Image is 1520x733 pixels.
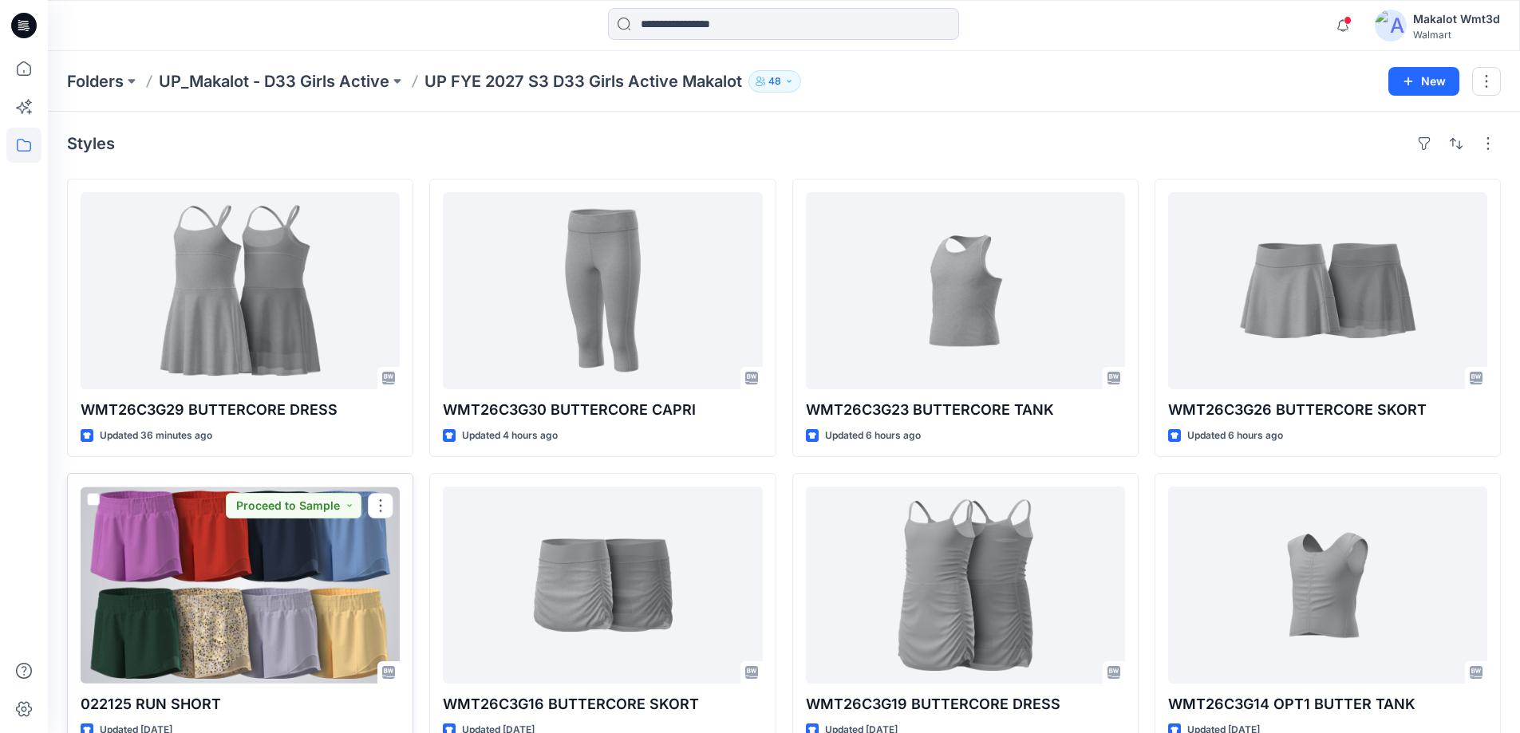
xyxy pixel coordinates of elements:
[100,428,212,444] p: Updated 36 minutes ago
[748,70,801,93] button: 48
[159,70,389,93] a: UP_Makalot - D33 Girls Active
[424,70,742,93] p: UP FYE 2027 S3 D33 Girls Active Makalot
[462,428,558,444] p: Updated 4 hours ago
[1375,10,1407,41] img: avatar
[443,487,762,684] a: WMT26C3G16 BUTTERCORE SKORT
[1168,487,1487,684] a: WMT26C3G14 OPT1 BUTTER TANK
[1388,67,1459,96] button: New
[443,192,762,389] a: WMT26C3G30 BUTTERCORE CAPRI
[825,428,921,444] p: Updated 6 hours ago
[806,487,1125,684] a: WMT26C3G19 BUTTERCORE DRESS
[1168,192,1487,389] a: WMT26C3G26 BUTTERCORE SKORT
[768,73,781,90] p: 48
[67,70,124,93] a: Folders
[1168,693,1487,715] p: WMT26C3G14 OPT1 BUTTER TANK
[806,192,1125,389] a: WMT26C3G23 BUTTERCORE TANK
[806,399,1125,421] p: WMT26C3G23 BUTTERCORE TANK
[81,693,400,715] p: 022125 RUN SHORT
[81,192,400,389] a: WMT26C3G29 BUTTERCORE DRESS
[81,399,400,421] p: WMT26C3G29 BUTTERCORE DRESS
[81,487,400,684] a: 022125 RUN SHORT
[443,693,762,715] p: WMT26C3G16 BUTTERCORE SKORT
[443,399,762,421] p: WMT26C3G30 BUTTERCORE CAPRI
[67,134,115,153] h4: Styles
[806,693,1125,715] p: WMT26C3G19 BUTTERCORE DRESS
[1187,428,1283,444] p: Updated 6 hours ago
[1413,10,1500,29] div: Makalot Wmt3d
[1413,29,1500,41] div: Walmart
[1168,399,1487,421] p: WMT26C3G26 BUTTERCORE SKORT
